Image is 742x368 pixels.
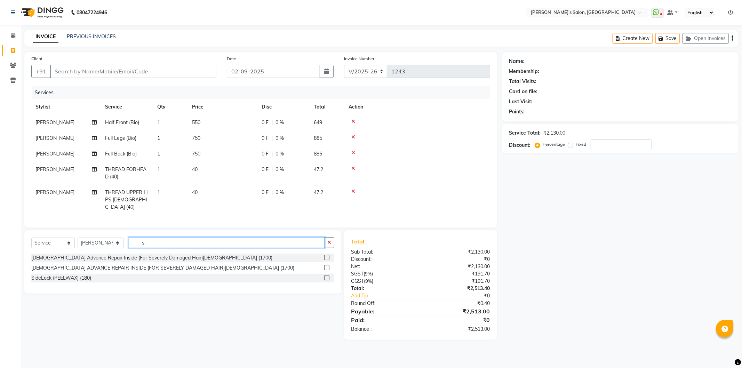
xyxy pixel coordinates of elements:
input: Search or Scan [129,237,325,248]
span: 1 [157,135,160,141]
span: [PERSON_NAME] [35,135,74,141]
span: | [271,189,273,196]
div: Service Total: [509,129,541,137]
button: Save [655,33,680,44]
span: 550 [192,119,200,126]
span: Half Front (Bio) [105,119,139,126]
label: Fixed [576,141,587,147]
span: 9% [365,278,372,284]
img: logo [18,3,65,22]
span: 0 F [262,135,269,142]
label: Client [31,56,42,62]
span: 885 [314,151,322,157]
span: [PERSON_NAME] [35,119,74,126]
label: Invoice Number [344,56,374,62]
div: Sub Total: [346,248,421,256]
div: ₹0 [433,292,495,299]
div: Points: [509,108,525,115]
span: | [271,119,273,126]
span: 40 [192,166,198,173]
div: ( ) [346,270,421,278]
span: 1 [157,151,160,157]
span: SGST [351,271,364,277]
b: 08047224946 [77,3,107,22]
div: ₹191.70 [421,270,495,278]
div: ₹2,130.00 [544,129,566,137]
span: 649 [314,119,322,126]
span: [PERSON_NAME] [35,166,74,173]
span: 0 F [262,150,269,158]
th: Total [310,99,344,115]
div: Card on file: [509,88,538,95]
th: Price [188,99,257,115]
span: 0 % [276,166,284,173]
div: Payable: [346,307,421,315]
span: THREAD UPPER LIPS [DEMOGRAPHIC_DATA] (40) [105,189,148,210]
button: Create New [613,33,653,44]
div: ₹2,513.00 [421,326,495,333]
label: Percentage [543,141,565,147]
th: Service [101,99,153,115]
span: 1 [157,119,160,126]
div: Balance : [346,326,421,333]
div: Total: [346,285,421,292]
span: | [271,150,273,158]
span: | [271,166,273,173]
span: 47.2 [314,166,323,173]
span: [PERSON_NAME] [35,151,74,157]
div: Paid: [346,316,421,324]
span: 9% [365,271,372,277]
span: Full Back (Bio) [105,151,137,157]
button: +91 [31,65,51,78]
a: Add Tip [346,292,433,299]
div: SideLock (PEELWAX) (180) [31,274,91,282]
div: ₹0 [421,316,495,324]
span: [PERSON_NAME] [35,189,74,195]
div: Discount: [346,256,421,263]
div: Net: [346,263,421,270]
div: Round Off: [346,300,421,307]
div: ₹2,130.00 [421,263,495,270]
span: 0 F [262,166,269,173]
div: ₹191.70 [421,278,495,285]
input: Search by Name/Mobile/Email/Code [50,65,216,78]
th: Disc [257,99,310,115]
div: Name: [509,58,525,65]
div: ₹0 [421,256,495,263]
a: INVOICE [33,31,58,43]
div: Discount: [509,142,531,149]
span: 40 [192,189,198,195]
span: 0 F [262,189,269,196]
span: 0 % [276,189,284,196]
div: ₹2,513.40 [421,285,495,292]
span: 0 % [276,135,284,142]
span: | [271,135,273,142]
span: 1 [157,166,160,173]
span: THREAD FORHEAD (40) [105,166,146,180]
span: 0 % [276,119,284,126]
div: ( ) [346,278,421,285]
a: PREVIOUS INVOICES [67,33,116,40]
button: Open Invoices [683,33,729,44]
span: 750 [192,151,200,157]
span: Total [351,238,367,245]
th: Action [344,99,490,115]
div: ₹2,130.00 [421,248,495,256]
span: 47.2 [314,189,323,195]
th: Stylist [31,99,101,115]
div: [DEMOGRAPHIC_DATA] ADVANCE REPAIR INSIDE (FOR SEVERELY DAMAGED HAIR)[DEMOGRAPHIC_DATA] (1700) [31,264,294,272]
div: Total Visits: [509,78,537,85]
div: [DEMOGRAPHIC_DATA] Advance Repair Inside (For Severely Damaged Hair)[DEMOGRAPHIC_DATA] (1700) [31,254,272,262]
div: Last Visit: [509,98,533,105]
span: 1 [157,189,160,195]
label: Date [227,56,236,62]
div: ₹0.40 [421,300,495,307]
div: Membership: [509,68,540,75]
span: 750 [192,135,200,141]
span: CGST [351,278,364,284]
th: Qty [153,99,188,115]
div: Services [32,86,495,99]
div: ₹2,513.00 [421,307,495,315]
span: Full Legs (Bio) [105,135,136,141]
span: 0 % [276,150,284,158]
